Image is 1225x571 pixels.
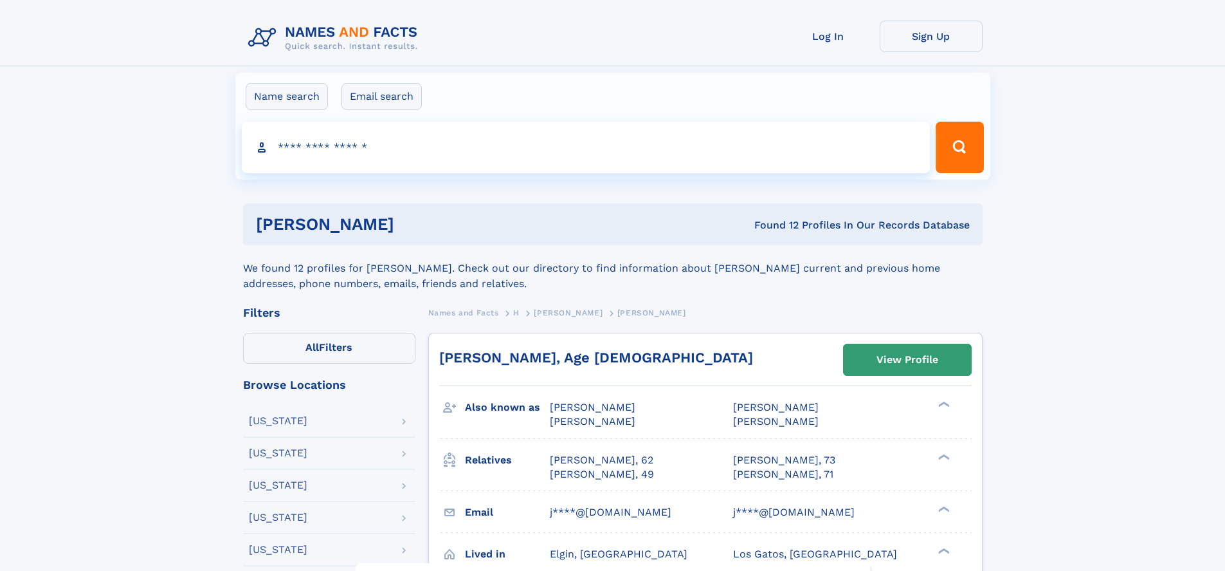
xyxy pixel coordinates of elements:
img: Logo Names and Facts [243,21,428,55]
div: Filters [243,307,415,319]
span: [PERSON_NAME] [550,401,635,413]
input: search input [242,122,930,173]
span: [PERSON_NAME] [534,308,603,317]
div: [US_STATE] [249,416,307,426]
label: Filters [243,333,415,364]
div: Found 12 Profiles In Our Records Database [574,218,970,232]
div: ❯ [935,505,950,513]
h3: Relatives [465,449,550,471]
span: Los Gatos, [GEOGRAPHIC_DATA] [733,548,897,560]
a: Sign Up [880,21,983,52]
div: ❯ [935,547,950,555]
a: [PERSON_NAME], Age [DEMOGRAPHIC_DATA] [439,350,753,366]
h3: Lived in [465,543,550,565]
div: Browse Locations [243,379,415,391]
span: [PERSON_NAME] [733,415,819,427]
span: All [305,341,319,353]
a: [PERSON_NAME], 71 [733,467,833,482]
a: Log In [777,21,880,52]
span: [PERSON_NAME] [550,415,635,427]
div: ❯ [935,453,950,461]
div: ❯ [935,400,950,409]
h3: Also known as [465,397,550,418]
h1: [PERSON_NAME] [256,216,574,232]
div: View Profile [876,345,938,375]
a: [PERSON_NAME], 49 [550,467,654,482]
div: We found 12 profiles for [PERSON_NAME]. Check out our directory to find information about [PERSON... [243,245,983,292]
label: Email search [341,83,422,110]
a: [PERSON_NAME], 62 [550,453,653,467]
span: [PERSON_NAME] [617,308,686,317]
div: [US_STATE] [249,480,307,491]
a: Names and Facts [428,304,499,321]
div: [US_STATE] [249,545,307,555]
a: View Profile [844,344,971,375]
label: Name search [246,83,328,110]
span: H [513,308,520,317]
span: Elgin, [GEOGRAPHIC_DATA] [550,548,687,560]
a: [PERSON_NAME], 73 [733,453,835,467]
a: H [513,304,520,321]
a: [PERSON_NAME] [534,304,603,321]
span: [PERSON_NAME] [733,401,819,413]
div: [US_STATE] [249,512,307,523]
div: [US_STATE] [249,448,307,458]
button: Search Button [936,122,983,173]
h3: Email [465,501,550,523]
